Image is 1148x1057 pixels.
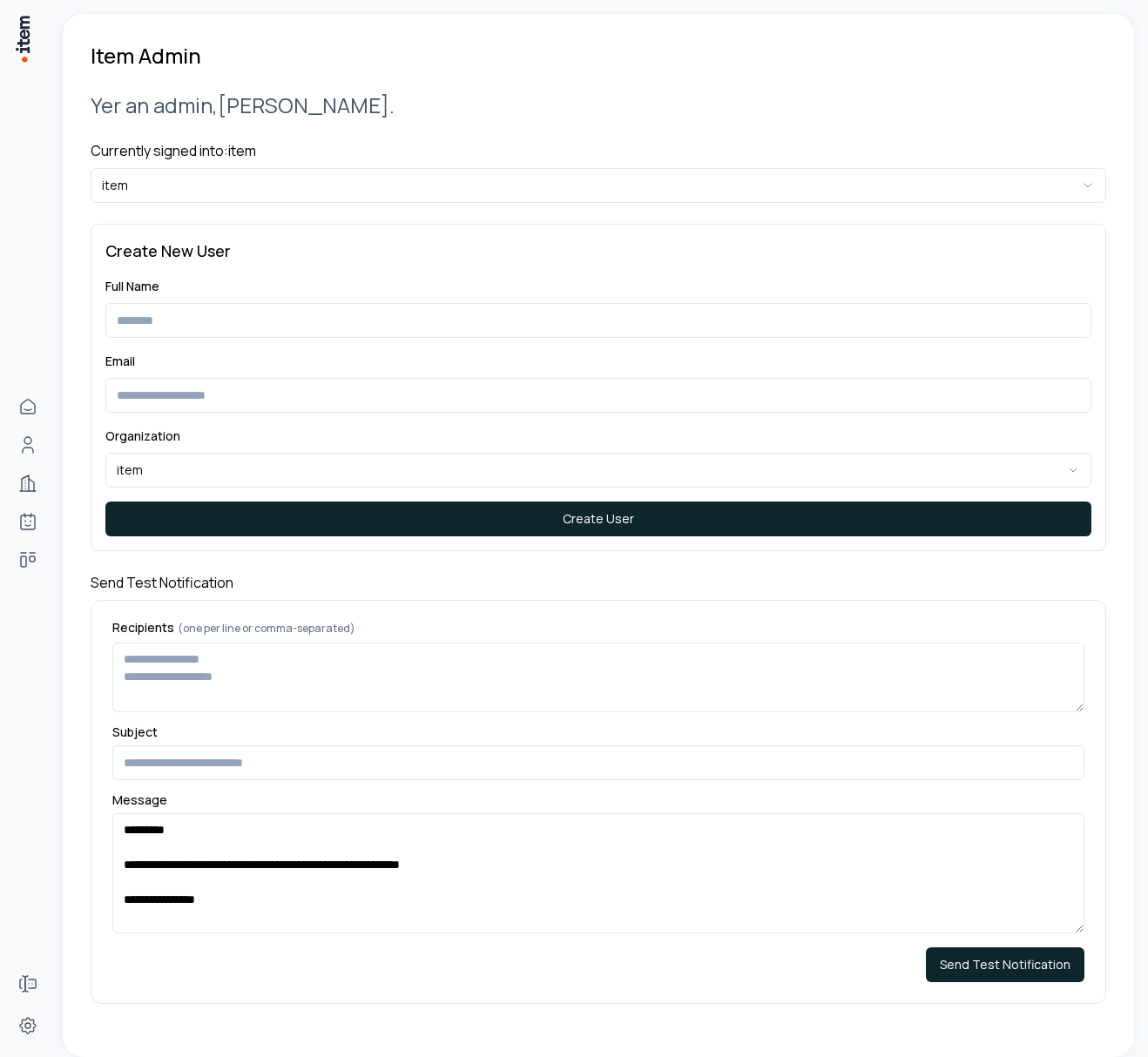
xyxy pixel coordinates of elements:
label: Subject [112,726,1084,738]
a: Agents [10,504,45,539]
h2: Yer an admin, [PERSON_NAME] . [91,91,1106,119]
a: Companies [10,466,45,501]
a: deals [10,542,45,577]
a: Forms [10,966,45,1001]
img: Item Brain Logo [14,14,31,64]
label: Email [105,353,135,369]
button: Create User [105,502,1091,536]
label: Full Name [105,278,159,294]
h3: Create New User [105,239,1091,263]
h1: Item Admin [91,42,201,70]
span: (one per line or comma-separated) [178,621,355,636]
a: Contacts [10,428,45,462]
h4: Send Test Notification [91,572,1106,593]
label: Message [112,794,1084,806]
button: Send Test Notification [926,947,1084,982]
label: Recipients [112,622,1084,636]
a: Settings [10,1008,45,1043]
label: Organization [105,428,180,444]
h4: Currently signed into: item [91,140,1106,161]
a: Home [10,389,45,424]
